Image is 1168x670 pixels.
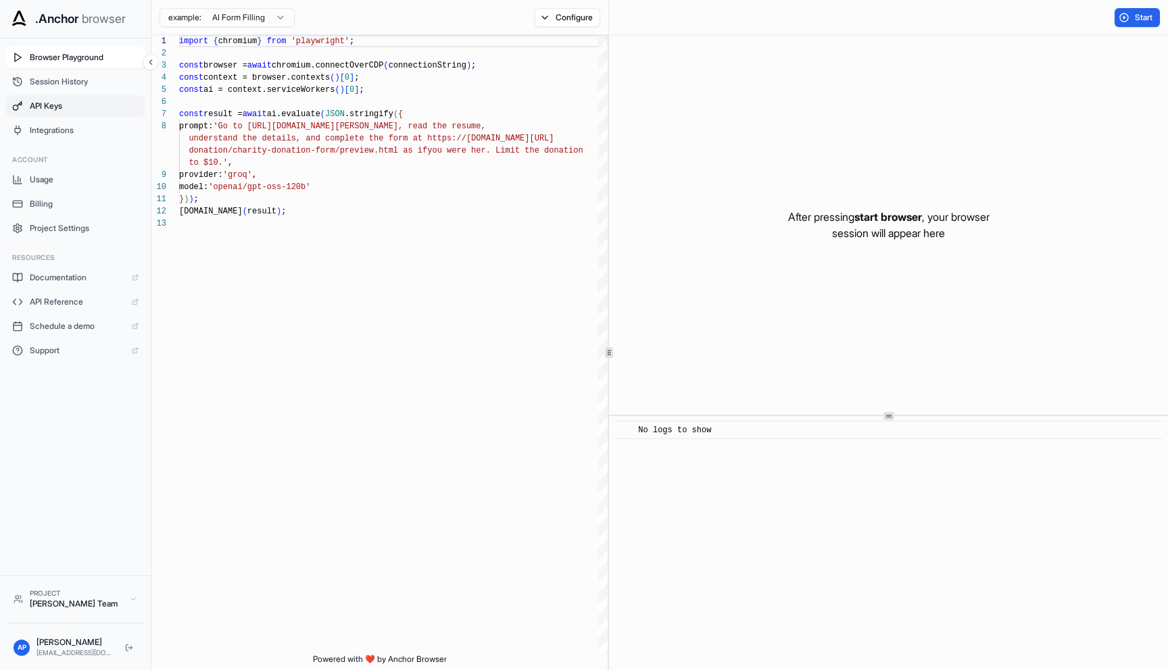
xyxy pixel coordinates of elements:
span: from [267,36,287,46]
button: Session History [5,71,145,93]
span: } [179,195,184,204]
span: ; [349,36,354,46]
a: API Reference [5,291,145,313]
span: ; [359,85,364,95]
span: Project Settings [30,223,139,234]
span: ; [471,61,476,70]
span: ai = context.serviceWorkers [203,85,335,95]
span: chromium [218,36,258,46]
span: const [179,61,203,70]
span: 'groq' [223,170,252,180]
span: Billing [30,199,139,209]
span: const [179,85,203,95]
span: AP [18,642,26,652]
span: Browser Playground [30,52,139,63]
button: Project Settings [5,217,145,239]
div: 6 [151,96,166,108]
span: donation/charity-donation-form/preview.html as if [189,146,427,155]
div: 8 [151,120,166,132]
button: API Keys [5,95,145,117]
span: No logs to show [638,426,711,435]
span: JSON [325,109,345,119]
button: Collapse sidebar [143,54,159,70]
span: [DOMAIN_NAME] [179,207,243,216]
span: 'playwright' [291,36,349,46]
span: ( [383,61,388,70]
span: Powered with ❤️ by Anchor Browser [313,654,447,670]
span: ) [189,195,193,204]
span: ; [354,73,359,82]
button: Project[PERSON_NAME] Team [7,583,144,615]
span: { [398,109,403,119]
button: Billing [5,193,145,215]
span: context = browser.contexts [203,73,330,82]
a: Schedule a demo [5,315,145,337]
span: ( [330,73,335,82]
span: prompt: [179,122,213,131]
span: model: [179,182,208,192]
span: Session History [30,76,139,87]
span: browser [82,9,126,28]
h3: Account [12,155,139,165]
span: API Reference [30,297,125,307]
span: ) [340,85,345,95]
span: chromium.connectOverCDP [272,61,384,70]
span: to $10.' [189,158,228,167]
span: API Keys [30,101,139,111]
span: ttps://[DOMAIN_NAME][URL] [432,134,554,143]
span: ai.evaluate [267,109,320,119]
span: example: [168,12,201,23]
h3: Resources [12,253,139,263]
span: , [228,158,233,167]
span: ( [393,109,398,119]
div: 12 [151,205,166,217]
span: ; [194,195,199,204]
button: Integrations [5,120,145,141]
span: ( [335,85,339,95]
span: 'openai/gpt-oss-120b' [208,182,310,192]
span: ] [349,73,354,82]
span: .Anchor [35,9,79,28]
button: Logout [121,640,137,656]
span: ; [281,207,286,216]
span: const [179,73,203,82]
a: Documentation [5,267,145,288]
span: ad the resume, [418,122,486,131]
span: { [213,36,218,46]
div: 5 [151,84,166,96]
div: 13 [151,217,166,230]
img: Anchor Icon [8,8,30,30]
div: 1 [151,35,166,47]
div: 3 [151,59,166,72]
span: , [252,170,257,180]
span: await [243,109,267,119]
p: After pressing , your browser session will appear here [788,209,990,241]
span: start browser [854,210,922,224]
span: ) [184,195,189,204]
span: understand the details, and complete the form at h [189,134,432,143]
span: [ [345,85,349,95]
span: } [257,36,262,46]
span: Integrations [30,125,139,136]
span: result = [203,109,243,119]
div: [EMAIL_ADDRESS][DOMAIN_NAME] [36,648,114,658]
div: [PERSON_NAME] [36,637,114,648]
span: [ [340,73,345,82]
span: ) [466,61,471,70]
span: .stringify [345,109,393,119]
span: 0 [349,85,354,95]
span: 'Go to [URL][DOMAIN_NAME][PERSON_NAME], re [213,122,417,131]
span: ] [354,85,359,95]
div: [PERSON_NAME] Team [30,598,122,609]
span: const [179,109,203,119]
span: browser = [203,61,247,70]
span: ) [276,207,281,216]
span: 0 [345,73,349,82]
span: Support [30,345,125,356]
span: you were her. Limit the donation [427,146,583,155]
span: await [247,61,272,70]
span: Usage [30,174,139,185]
div: 7 [151,108,166,120]
div: Project [30,588,122,598]
span: Schedule a demo [30,321,125,332]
